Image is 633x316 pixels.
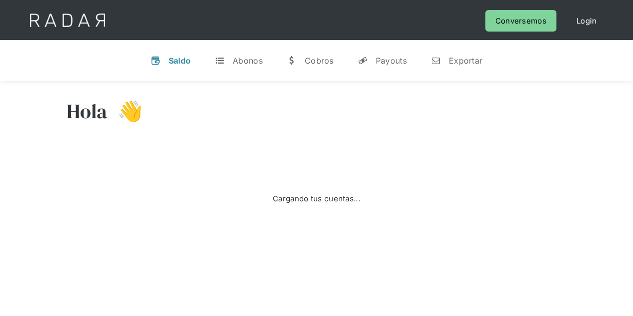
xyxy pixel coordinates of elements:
div: Exportar [449,56,482,66]
a: Login [566,10,607,32]
a: Conversemos [485,10,556,32]
div: y [358,56,368,66]
h3: Hola [67,99,108,124]
div: v [151,56,161,66]
div: Saldo [169,56,191,66]
div: w [287,56,297,66]
div: Abonos [233,56,263,66]
div: Cargando tus cuentas... [273,192,360,205]
div: Payouts [376,56,407,66]
div: t [215,56,225,66]
h3: 👋 [108,99,143,124]
div: Cobros [305,56,334,66]
div: n [431,56,441,66]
